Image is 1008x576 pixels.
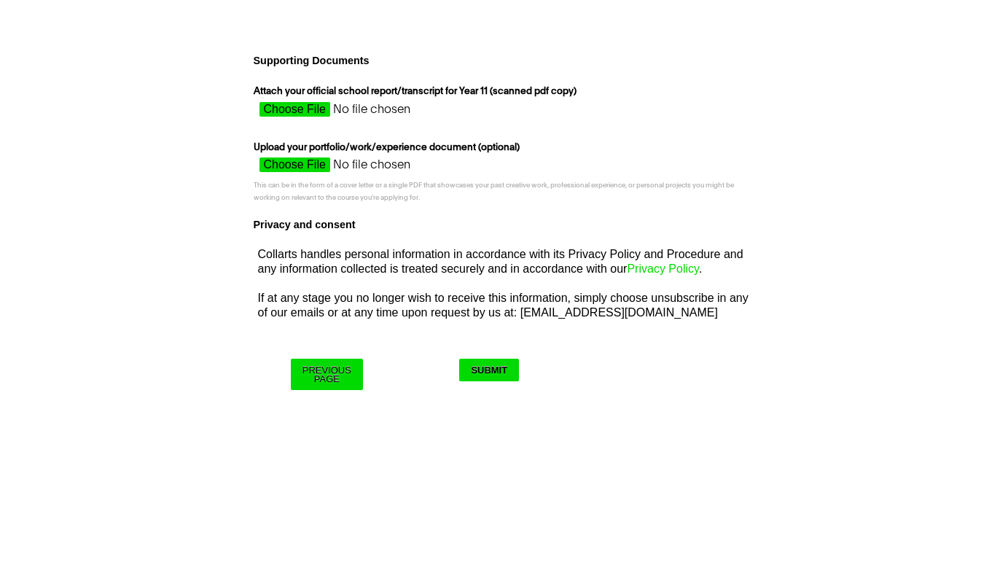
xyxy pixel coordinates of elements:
[258,248,743,275] span: Collarts handles personal information in accordance with its Privacy Policy and Procedure and any...
[258,292,749,319] span: If at any stage you no longer wish to receive this information, simply choose unsubscribe in any ...
[291,359,363,390] input: Previous Page
[627,262,698,275] a: Privacy Policy
[254,182,734,201] span: This can be in the form of a cover letter or a single PDF that showcases your past creative work,...
[254,85,580,102] label: Attach your official school report/transcript for Year 11 (scanned pdf copy)
[254,157,513,179] input: Upload your portfolio/work/experience document (optional)
[254,102,513,124] input: Attach your official school report/transcript for Year 11 (scanned pdf copy)
[459,359,519,381] input: Submit
[254,141,523,158] label: Upload your portfolio/work/experience document (optional)
[248,50,761,71] h4: Supporting Documents
[254,219,356,230] b: Privacy and consent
